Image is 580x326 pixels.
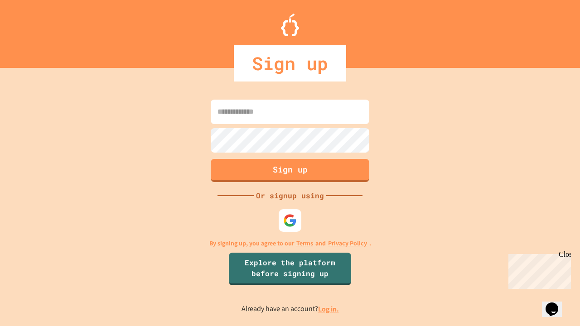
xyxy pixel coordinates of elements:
[234,45,346,81] div: Sign up
[328,239,367,248] a: Privacy Policy
[505,250,571,289] iframe: chat widget
[318,304,339,314] a: Log in.
[281,14,299,36] img: Logo.svg
[229,253,351,285] a: Explore the platform before signing up
[283,214,297,227] img: google-icon.svg
[211,159,369,182] button: Sign up
[254,190,326,201] div: Or signup using
[209,239,371,248] p: By signing up, you agree to our and .
[542,290,571,317] iframe: chat widget
[296,239,313,248] a: Terms
[4,4,63,58] div: Chat with us now!Close
[242,303,339,315] p: Already have an account?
